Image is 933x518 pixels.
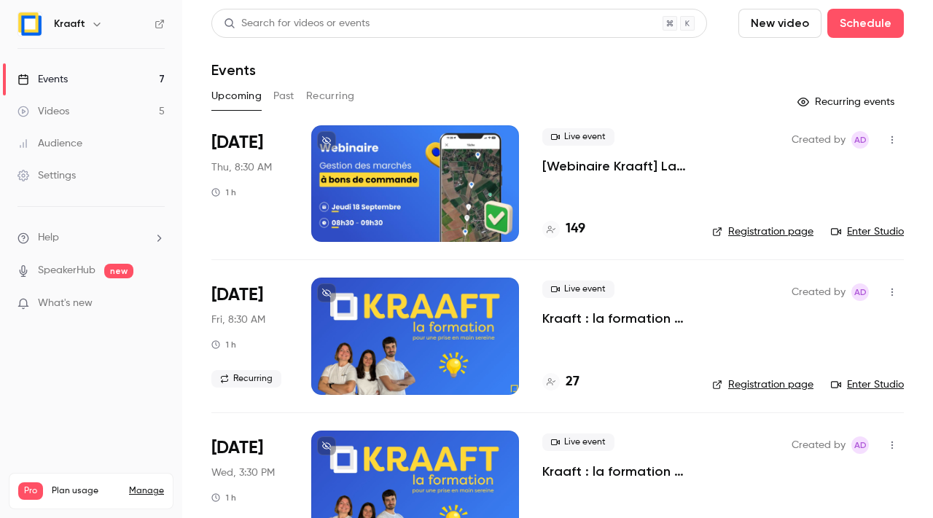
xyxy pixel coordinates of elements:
span: Live event [542,433,614,451]
button: Past [273,85,294,108]
span: Alice de Guyenro [851,131,869,149]
h4: 27 [566,372,579,392]
a: SpeakerHub [38,263,95,278]
h6: Kraaft [54,17,85,31]
div: Events [17,72,68,87]
span: [DATE] [211,436,263,460]
div: 1 h [211,187,236,198]
span: Wed, 3:30 PM [211,466,275,480]
span: [DATE] [211,131,263,154]
span: Ad [854,131,867,149]
a: Enter Studio [831,377,904,392]
span: Recurring [211,370,281,388]
iframe: Noticeable Trigger [147,297,165,310]
h4: 149 [566,219,585,239]
span: Thu, 8:30 AM [211,160,272,175]
span: Created by [792,283,846,301]
a: 27 [542,372,579,392]
span: Ad [854,436,867,454]
div: Search for videos or events [224,16,370,31]
a: Enter Studio [831,224,904,239]
span: Created by [792,436,846,454]
button: Schedule [827,9,904,38]
span: Pro [18,482,43,500]
span: Live event [542,128,614,146]
span: new [104,264,133,278]
a: Registration page [712,224,813,239]
span: Ad [854,283,867,301]
img: Kraaft [18,12,42,36]
span: Help [38,230,59,246]
span: Created by [792,131,846,149]
div: 1 h [211,492,236,503]
span: Plan usage [52,485,120,497]
div: 1 h [211,339,236,350]
button: Upcoming [211,85,262,108]
span: [DATE] [211,283,263,307]
button: Recurring [306,85,355,108]
div: Audience [17,136,82,151]
div: Sep 18 Thu, 8:30 AM (Europe/Paris) [211,125,288,242]
div: Settings [17,168,76,183]
button: Recurring events [791,90,904,114]
a: Kraaft : la formation 💪 [542,310,689,327]
a: [Webinaire Kraaft] La gestion des marchés à bons de commande et des petites interventions [542,157,689,175]
span: Fri, 8:30 AM [211,313,265,327]
a: 149 [542,219,585,239]
button: New video [738,9,821,38]
a: Kraaft : la formation 💪 [542,463,689,480]
a: Manage [129,485,164,497]
div: Videos [17,104,69,119]
span: Alice de Guyenro [851,436,869,454]
span: Alice de Guyenro [851,283,869,301]
span: What's new [38,296,93,311]
div: Sep 19 Fri, 8:30 AM (Europe/Paris) [211,278,288,394]
li: help-dropdown-opener [17,230,165,246]
h1: Events [211,61,256,79]
span: Live event [542,280,614,298]
a: Registration page [712,377,813,392]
